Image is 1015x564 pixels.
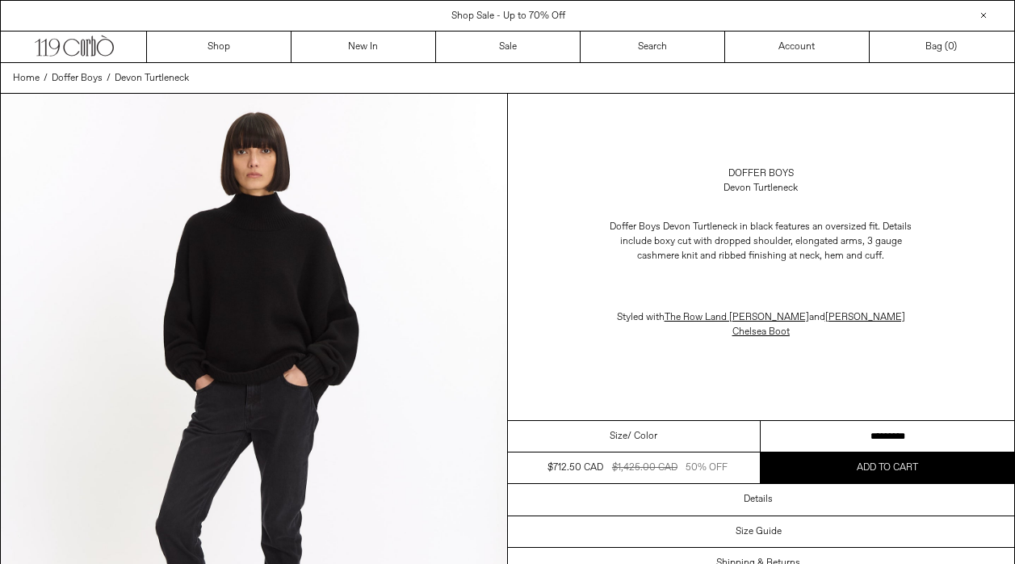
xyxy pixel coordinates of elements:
[612,461,677,475] div: $1,425.00 CAD
[451,10,565,23] a: Shop Sale - Up to 70% Off
[724,181,798,196] div: Devon Turtleneck
[870,32,1014,62] a: Bag ()
[610,221,912,263] span: Doffer Boys Devon Turtleneck in black features an oversized fit. Details include boxy cut with dr...
[948,40,957,54] span: )
[115,71,189,86] a: Devon Turtleneck
[13,71,40,86] a: Home
[107,71,111,86] span: /
[627,429,657,444] span: / Color
[52,72,103,85] span: Doffer Boys
[547,461,603,475] div: $712.50 CAD
[581,32,725,62] a: Search
[761,452,1014,483] button: Add to cart
[948,40,954,53] span: 0
[728,166,794,181] a: Doffer Boys
[291,32,436,62] a: New In
[115,72,189,85] span: Devon Turtleneck
[52,71,103,86] a: Doffer Boys
[736,526,782,537] h3: Size Guide
[610,429,627,444] span: Size
[857,461,918,474] span: Add to cart
[686,461,728,475] div: 50% OFF
[13,72,40,85] span: Home
[436,32,581,62] a: Sale
[725,32,870,62] a: Account
[147,32,291,62] a: Shop
[44,71,48,86] span: /
[665,311,809,324] a: The Row Land [PERSON_NAME]
[744,494,773,505] h3: Details
[617,311,905,339] span: Styled with and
